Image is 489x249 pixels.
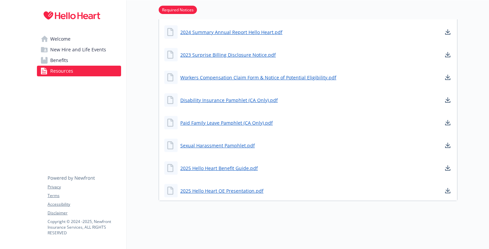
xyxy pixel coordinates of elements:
a: Terms [48,193,121,199]
a: download document [444,96,452,104]
a: Workers Compensation Claim Form & Notice of Potential Eligibility.pdf [180,74,336,81]
a: Paid Family Leave Pamphlet (CA Only).pdf [180,119,273,126]
a: download document [444,187,452,195]
a: 2025 Hello Heart Benefit Guide.pdf [180,165,258,172]
a: Disclaimer [48,210,121,216]
a: Required Notices [159,6,197,13]
a: Accessibility [48,201,121,207]
span: Benefits [50,55,68,66]
a: Welcome [37,34,121,44]
a: Sexual Harassment Pamphlet.pdf [180,142,255,149]
a: 2025 Hello Heart OE Presentation.pdf [180,187,263,194]
a: download document [444,73,452,81]
a: download document [444,164,452,172]
span: New Hire and Life Events [50,44,106,55]
a: 2023 Surprise Billing Disclosure Notice.pdf [180,51,276,58]
p: Copyright © 2024 - 2025 , Newfront Insurance Services, ALL RIGHTS RESERVED [48,219,121,236]
span: Welcome [50,34,71,44]
span: Resources [50,66,73,76]
a: Disability Insurance Pamphlet (CA Only).pdf [180,97,278,104]
a: Benefits [37,55,121,66]
a: Resources [37,66,121,76]
a: 2024 Summary Annual Report Hello Heart.pdf [180,29,282,36]
a: download document [444,141,452,149]
a: Privacy [48,184,121,190]
a: download document [444,51,452,59]
a: download document [444,28,452,36]
a: New Hire and Life Events [37,44,121,55]
a: download document [444,119,452,127]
